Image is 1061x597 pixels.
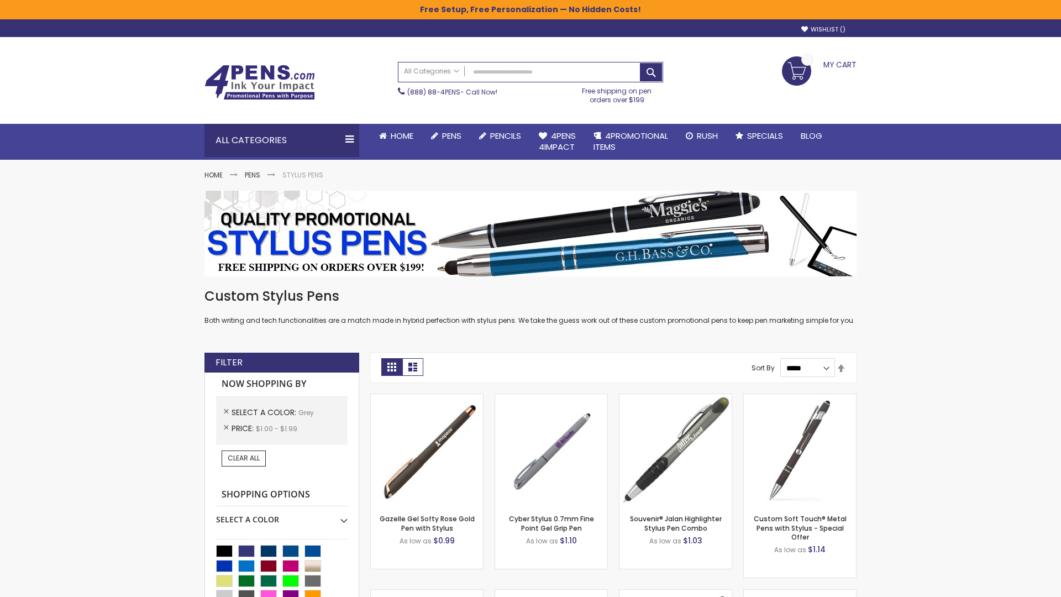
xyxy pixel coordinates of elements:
[619,394,732,403] a: Souvenir® Jalan Highlighter Stylus Pen Combo-Grey
[232,407,298,418] span: Select A Color
[526,536,558,546] span: As low as
[752,363,775,373] label: Sort By
[222,451,266,466] a: Clear All
[407,87,460,97] a: (888) 88-4PENS
[495,394,607,506] img: Cyber Stylus 0.7mm Fine Point Gel Grip Pen-Grey
[630,514,722,532] a: Souvenir® Jalan Highlighter Stylus Pen Combo
[216,483,348,507] strong: Shopping Options
[801,130,822,142] span: Blog
[391,130,413,142] span: Home
[649,536,681,546] span: As low as
[256,424,297,433] span: $1.00 - $1.99
[204,287,857,326] div: Both writing and tech functionalities are a match made in hybrid perfection with stylus pens. We ...
[370,124,422,148] a: Home
[204,65,315,100] img: 4Pens Custom Pens and Promotional Products
[216,357,243,369] strong: Filter
[404,67,459,76] span: All Categories
[216,506,348,525] div: Select A Color
[571,82,664,104] div: Free shipping on pen orders over $199
[282,170,323,180] strong: Stylus Pens
[490,130,521,142] span: Pencils
[422,124,470,148] a: Pens
[433,535,455,546] span: $0.99
[808,544,826,555] span: $1.14
[539,130,576,153] span: 4Pens 4impact
[398,62,465,81] a: All Categories
[593,130,668,153] span: 4PROMOTIONAL ITEMS
[697,130,718,142] span: Rush
[371,394,483,506] img: Gazelle Gel Softy Rose Gold Pen with Stylus-Grey
[204,191,857,276] img: Stylus Pens
[560,535,577,546] span: $1.10
[245,170,260,180] a: Pens
[774,545,806,554] span: As low as
[585,124,677,160] a: 4PROMOTIONALITEMS
[495,394,607,403] a: Cyber Stylus 0.7mm Fine Point Gel Grip Pen-Grey
[216,373,348,396] strong: Now Shopping by
[754,514,847,541] a: Custom Soft Touch® Metal Pens with Stylus - Special Offer
[204,124,359,157] div: All Categories
[204,170,223,180] a: Home
[470,124,530,148] a: Pencils
[683,535,702,546] span: $1.03
[204,287,857,305] h1: Custom Stylus Pens
[407,87,497,97] span: - Call Now!
[232,423,256,434] span: Price
[380,514,475,532] a: Gazelle Gel Softy Rose Gold Pen with Stylus
[801,25,845,34] a: Wishlist
[677,124,727,148] a: Rush
[792,124,831,148] a: Blog
[400,536,432,546] span: As low as
[228,453,260,463] span: Clear All
[371,394,483,403] a: Gazelle Gel Softy Rose Gold Pen with Stylus-Grey
[619,394,732,506] img: Souvenir® Jalan Highlighter Stylus Pen Combo-Grey
[442,130,461,142] span: Pens
[744,394,856,403] a: Custom Soft Touch® Metal Pens with Stylus-Grey
[509,514,594,532] a: Cyber Stylus 0.7mm Fine Point Gel Grip Pen
[298,408,314,417] span: Grey
[530,124,585,160] a: 4Pens4impact
[747,130,783,142] span: Specials
[381,358,402,376] strong: Grid
[744,394,856,506] img: Custom Soft Touch® Metal Pens with Stylus-Grey
[727,124,792,148] a: Specials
